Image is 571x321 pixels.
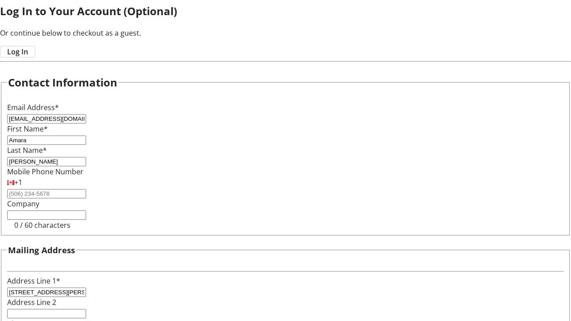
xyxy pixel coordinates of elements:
[7,46,28,57] span: Log In
[7,189,86,198] input: (506) 234-5678
[7,297,56,307] label: Address Line 2
[14,220,70,230] tr-character-limit: 0 / 60 characters
[7,103,59,112] label: Email Address*
[7,288,86,297] input: Address
[7,276,60,286] label: Address Line 1*
[7,145,47,155] label: Last Name*
[8,244,75,256] h3: Mailing Address
[8,74,117,91] h2: Contact Information
[7,124,48,134] label: First Name*
[7,167,83,177] label: Mobile Phone Number
[7,199,39,209] label: Company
